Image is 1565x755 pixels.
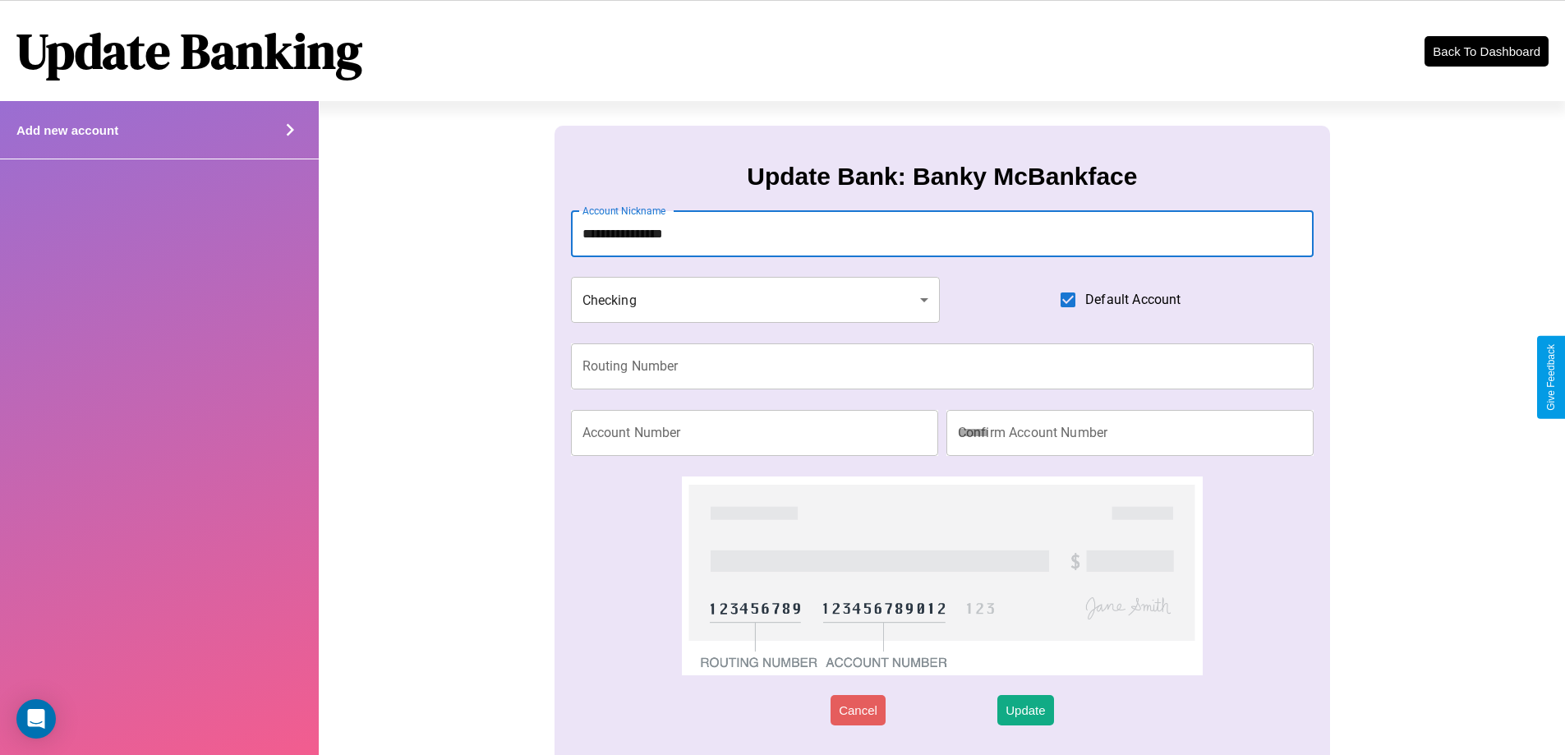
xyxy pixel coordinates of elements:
div: Give Feedback [1545,344,1557,411]
button: Back To Dashboard [1425,36,1549,67]
button: Cancel [831,695,886,725]
span: Default Account [1085,290,1181,310]
h3: Update Bank: Banky McBankface [747,163,1137,191]
h4: Add new account [16,123,118,137]
img: check [682,476,1202,675]
button: Update [997,695,1053,725]
h1: Update Banking [16,17,362,85]
div: Open Intercom Messenger [16,699,56,739]
label: Account Nickname [582,204,666,218]
div: Checking [571,277,941,323]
